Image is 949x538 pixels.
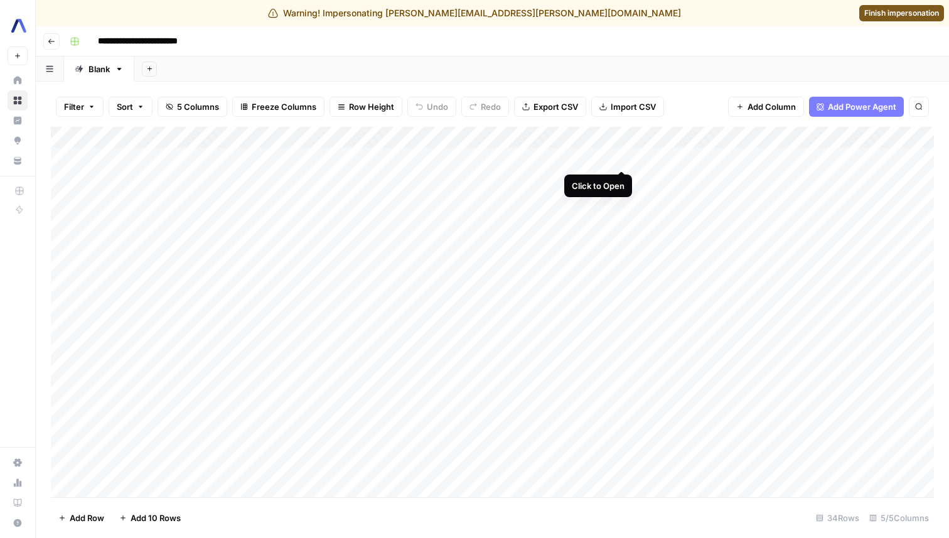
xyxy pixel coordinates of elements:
a: Usage [8,473,28,493]
span: Add Column [748,100,796,113]
span: Add Power Agent [828,100,896,113]
button: 5 Columns [158,97,227,117]
button: Add 10 Rows [112,508,188,528]
a: Home [8,70,28,90]
button: Workspace: AssemblyAI [8,10,28,41]
a: Your Data [8,151,28,171]
div: Warning! Impersonating [PERSON_NAME][EMAIL_ADDRESS][PERSON_NAME][DOMAIN_NAME] [268,7,681,19]
a: Learning Hub [8,493,28,513]
button: Add Column [728,97,804,117]
a: Browse [8,90,28,110]
span: Export CSV [533,100,578,113]
button: Add Row [51,508,112,528]
span: 5 Columns [177,100,219,113]
button: Filter [56,97,104,117]
button: Import CSV [591,97,664,117]
button: Sort [109,97,153,117]
span: Add 10 Rows [131,512,181,524]
span: Row Height [349,100,394,113]
a: Opportunities [8,131,28,151]
button: Row Height [330,97,402,117]
button: Freeze Columns [232,97,324,117]
span: Import CSV [611,100,656,113]
span: Add Row [70,512,104,524]
span: Freeze Columns [252,100,316,113]
span: Sort [117,100,133,113]
span: Filter [64,100,84,113]
div: Blank [88,63,110,75]
a: Blank [64,56,134,82]
a: Finish impersonation [859,5,944,21]
button: Add Power Agent [809,97,904,117]
span: Finish impersonation [864,8,939,19]
div: Click to Open [572,180,625,192]
a: Settings [8,453,28,473]
img: AssemblyAI Logo [8,14,30,37]
button: Redo [461,97,509,117]
span: Redo [481,100,501,113]
button: Help + Support [8,513,28,533]
a: Insights [8,110,28,131]
div: 5/5 Columns [864,508,934,528]
div: 34 Rows [811,508,864,528]
button: Export CSV [514,97,586,117]
button: Undo [407,97,456,117]
span: Undo [427,100,448,113]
